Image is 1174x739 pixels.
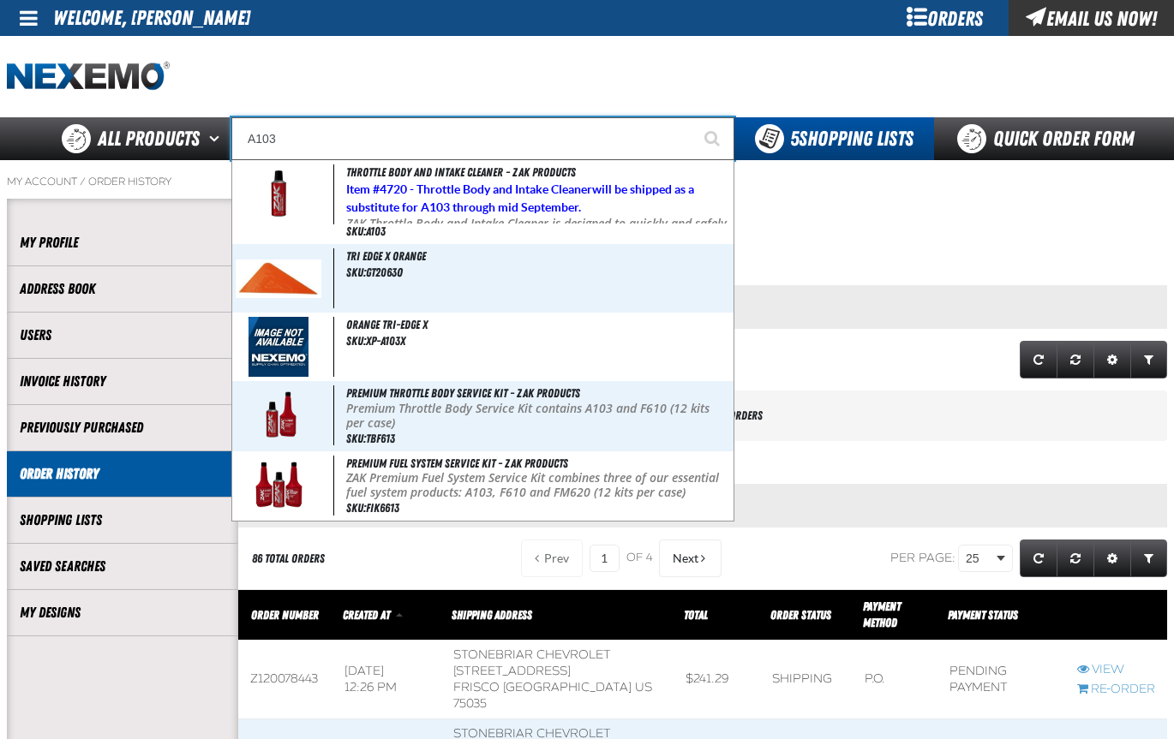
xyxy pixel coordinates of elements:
[453,647,611,662] span: Stonebriar Chevrolet
[7,62,170,92] a: Home
[948,608,1018,622] span: Payment Status
[863,599,901,629] span: Payment Method
[674,640,760,719] td: $241.29
[346,217,730,274] p: ZAK Throttle Body and Intake Cleaner is designed to quickly and safely remove build-up from movin...
[80,175,86,188] span: /
[346,471,730,500] p: ZAK Premium Fuel System Service Kit combines three of our essential fuel system products: A103, F...
[238,640,332,719] td: Z120078443
[346,456,568,470] span: Premium Fuel System Service Kit - ZAK Products
[853,640,938,719] td: P.O.
[20,279,225,299] a: Address Book
[20,510,225,530] a: Shopping Lists
[20,233,225,253] a: My Profile
[1057,341,1094,378] a: Reset grid action
[343,608,390,622] span: Created At
[452,608,532,622] span: Shipping Address
[790,127,913,151] span: Shopping Lists
[1077,682,1155,698] a: Re-Order Z120078443 order
[20,325,225,345] a: Users
[1093,341,1131,378] a: Expand or Collapse Grid Settings
[1065,590,1167,641] th: Row actions
[332,640,441,719] td: [DATE] 12:26 PM
[346,501,399,515] span: SKU:FIK6613
[249,164,308,224] img: 5b357f2f59a53020959865-a103_wo_nascar.png
[346,249,426,263] span: Tri Edge X Orange
[236,259,321,298] img: 5b1158d444b89864321749-tri_edge_x_orange.jpg
[692,117,734,160] button: Start Searching
[626,551,652,566] span: of 4
[1130,539,1167,577] a: Expand or Collapse Grid Filters
[937,640,1065,719] td: Pending payment
[503,680,632,694] span: [GEOGRAPHIC_DATA]
[1077,662,1155,678] a: View Z120078443 order
[684,608,708,622] a: Total
[343,608,392,622] a: Created At
[453,680,500,694] span: FRISCO
[890,551,955,565] span: Per page:
[635,680,652,694] span: US
[346,182,694,214] span: Item # will be shipped as a substitute for A103 through mid September.
[98,123,200,154] span: All Products
[88,175,171,188] a: Order History
[1020,539,1057,577] a: Refresh grid action
[20,418,225,438] a: Previously Purchased
[346,165,576,179] span: Throttle Body and Intake Cleaner - ZAK Products
[1057,539,1094,577] a: Reset grid action
[7,175,1167,188] nav: Breadcrumbs
[453,664,571,678] span: [STREET_ADDRESS]
[346,402,730,431] p: Premium Throttle Body Service Kit contains A103 and F610 (12 kits per case)
[453,696,487,711] bdo: 75035
[346,224,386,238] span: SKU:A103
[346,265,403,279] span: SKU:GT2063O
[203,117,231,160] button: Open All Products pages
[231,117,734,160] input: Search
[249,317,308,377] img: missing_image.jpg
[240,385,318,445] img: 5b115816f21b8302828486-tbf613_0000_copy_preview.png
[346,432,395,445] span: SKU:TBF613
[346,386,580,400] span: Premium Throttle Body Service Kit - ZAK Products
[20,603,225,623] a: My Designs
[659,539,722,577] button: Next Page
[380,182,592,196] strong: 4720 - Throttle Body and Intake Cleaner
[934,117,1166,160] a: Quick Order Form
[760,640,853,719] td: Shipping
[966,550,993,568] span: 25
[7,175,77,188] a: My Account
[20,557,225,576] a: Saved Searches
[251,608,319,622] a: Order Number
[240,456,318,516] img: 5b1158c140220172290161-fik6613_wo_nascar.png
[20,372,225,391] a: Invoice History
[590,545,620,572] input: Current page number
[770,608,831,622] a: Order Status
[673,551,698,565] span: Next Page
[346,334,405,348] span: SKU:XP-A103X
[1020,341,1057,378] a: Refresh grid action
[346,318,428,331] span: Orange Tri-Edge X
[790,127,799,151] strong: 5
[734,117,934,160] button: You have 5 Shopping Lists. Open to view details
[20,464,225,484] a: Order History
[1093,539,1131,577] a: Expand or Collapse Grid Settings
[7,62,170,92] img: Nexemo logo
[1130,341,1167,378] a: Expand or Collapse Grid Filters
[252,551,325,567] div: 86 Total Orders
